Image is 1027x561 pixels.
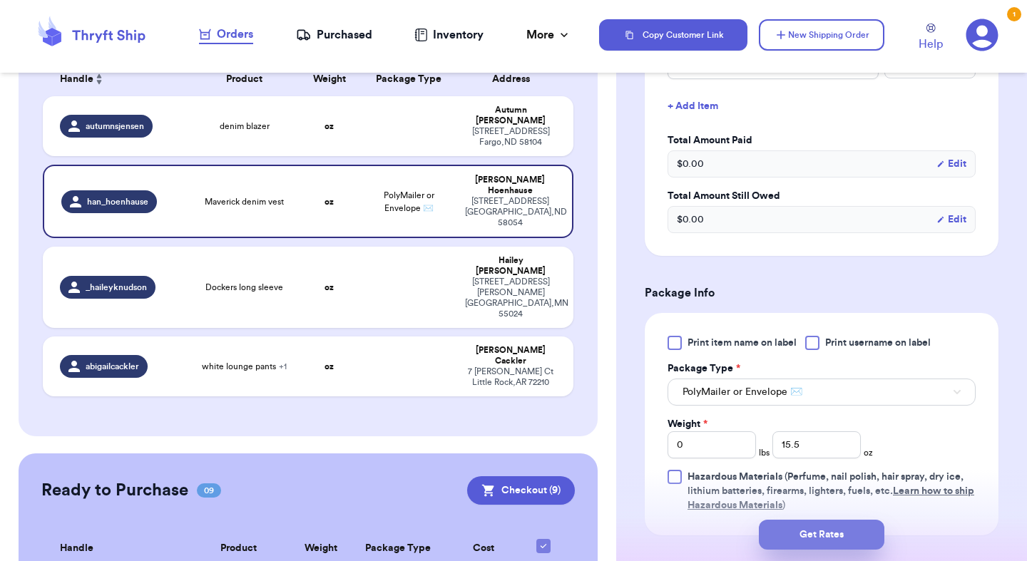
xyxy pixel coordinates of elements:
[825,336,931,350] span: Print username on label
[456,62,573,96] th: Address
[759,447,770,458] span: lbs
[297,62,361,96] th: Weight
[93,71,105,88] button: Sort ascending
[688,472,782,482] span: Hazardous Materials
[60,72,93,87] span: Handle
[361,62,456,96] th: Package Type
[467,476,575,505] button: Checkout (9)
[936,157,966,171] button: Edit
[759,520,884,550] button: Get Rates
[86,120,144,132] span: autumnsjensen
[677,212,704,227] span: $ 0.00
[465,126,556,148] div: [STREET_ADDRESS] Fargo , ND 58104
[220,120,270,132] span: denim blazer
[191,62,297,96] th: Product
[199,26,253,44] a: Orders
[465,255,556,277] div: Hailey [PERSON_NAME]
[205,282,283,293] span: Dockers long sleeve
[936,212,966,227] button: Edit
[465,175,555,196] div: [PERSON_NAME] Hoenhause
[1007,7,1021,21] div: 1
[465,345,556,366] div: [PERSON_NAME] Cackler
[325,283,334,292] strong: oz
[465,366,556,388] div: 7 [PERSON_NAME] Ct Little Rock , AR 72210
[668,379,976,406] button: PolyMailer or Envelope ✉️
[60,541,93,556] span: Handle
[966,19,998,51] a: 1
[864,447,873,458] span: oz
[86,361,139,372] span: abigailcackler
[205,196,284,207] span: Maverick denim vest
[668,417,707,431] label: Weight
[325,362,334,371] strong: oz
[296,26,372,43] a: Purchased
[465,105,556,126] div: Autumn [PERSON_NAME]
[668,189,976,203] label: Total Amount Still Owed
[202,361,287,372] span: white lounge pants
[688,472,974,510] span: (Perfume, nail polish, hair spray, dry ice, lithium batteries, firearms, lighters, fuels, etc. )
[41,479,188,502] h2: Ready to Purchase
[919,36,943,53] span: Help
[668,361,740,376] label: Package Type
[677,157,704,171] span: $ 0.00
[668,133,976,148] label: Total Amount Paid
[645,284,998,302] h3: Package Info
[919,24,943,53] a: Help
[599,19,747,51] button: Copy Customer Link
[384,191,434,212] span: PolyMailer or Envelope ✉️
[526,26,571,43] div: More
[465,277,556,319] div: [STREET_ADDRESS][PERSON_NAME] [GEOGRAPHIC_DATA] , MN 55024
[325,197,334,206] strong: oz
[197,483,221,498] span: 09
[465,196,555,228] div: [STREET_ADDRESS] [GEOGRAPHIC_DATA] , ND 58054
[279,362,287,371] span: + 1
[683,385,802,399] span: PolyMailer or Envelope ✉️
[86,282,147,293] span: _haileyknudson
[199,26,253,43] div: Orders
[414,26,484,43] a: Inventory
[688,336,797,350] span: Print item name on label
[662,91,981,122] button: + Add Item
[759,19,884,51] button: New Shipping Order
[325,122,334,130] strong: oz
[87,196,148,207] span: han_hoenhause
